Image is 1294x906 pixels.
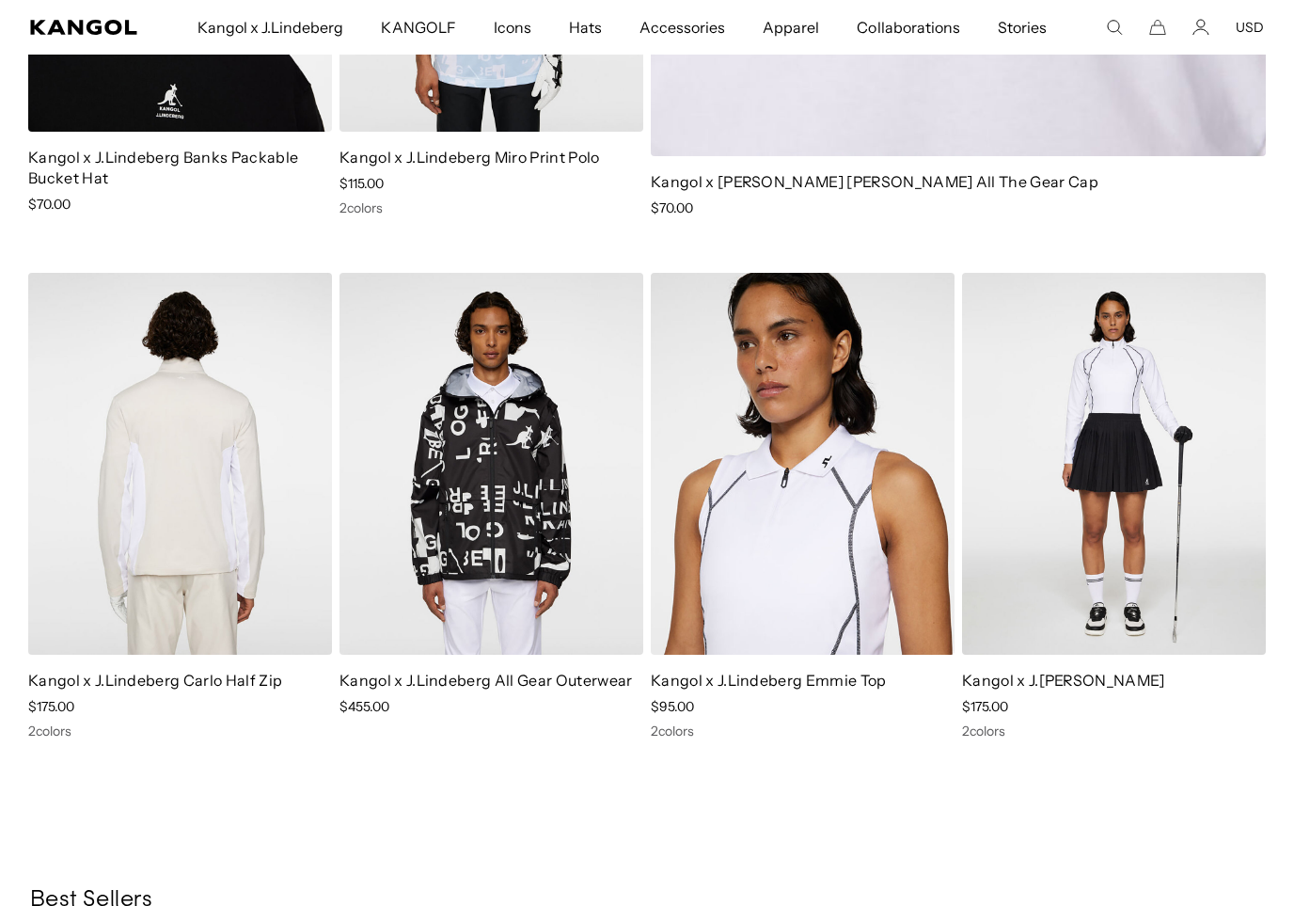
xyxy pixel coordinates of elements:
a: Kangol x J.Lindeberg All Gear Outerwear [339,671,632,690]
img: Kangol x J.Lindeberg Serena Skort [962,273,1266,655]
div: 2 colors [28,723,332,739]
span: $455.00 [339,698,389,715]
a: Account [1192,19,1209,36]
a: Kangol x J.Lindeberg Banks Packable Bucket Hat [28,148,298,187]
a: Kangol x J.Lindeberg Emmie Top [651,671,887,690]
span: $70.00 [28,196,71,213]
div: 2 colors [651,723,955,739]
span: $70.00 [651,199,693,216]
span: $115.00 [339,175,384,192]
a: Kangol [30,20,138,35]
button: USD [1236,19,1264,36]
summary: Search here [1106,19,1123,36]
img: Kangol x J.Lindeberg Emmie Top [651,273,955,655]
a: Kangol x J.Lindeberg Carlo Half Zip [28,671,282,690]
div: 2 colors [962,723,1266,739]
button: Cart [1149,19,1166,36]
span: $95.00 [651,698,694,715]
img: Kangol x J.Lindeberg Carlo Half Zip [28,273,332,655]
span: $175.00 [28,698,74,715]
span: $175.00 [962,698,1008,715]
a: Kangol x J.[PERSON_NAME] [962,671,1165,690]
div: 2 colors [339,199,643,216]
a: Kangol x J.Lindeberg Miro Print Polo [339,148,600,167]
img: Kangol x J.Lindeberg All Gear Outerwear [339,273,643,655]
a: Kangol x [PERSON_NAME] [PERSON_NAME] All The Gear Cap [651,172,1098,191]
